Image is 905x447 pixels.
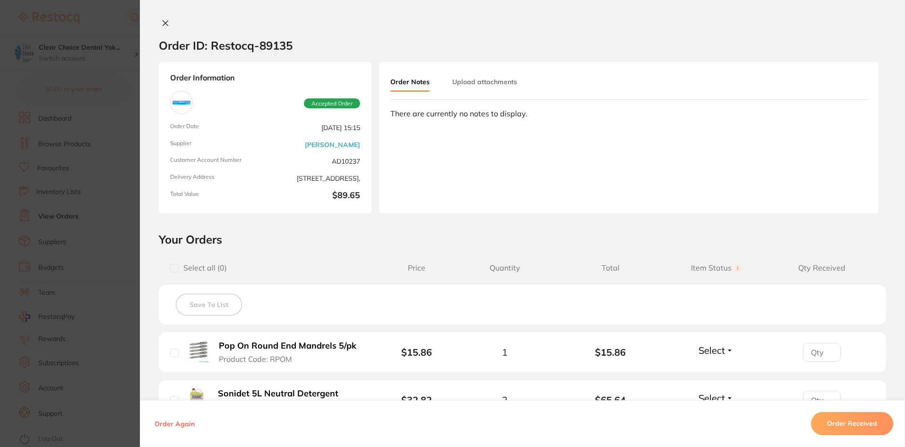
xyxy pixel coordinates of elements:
[304,98,360,109] span: Accepted Order
[558,394,664,405] b: $65.64
[698,392,725,404] span: Select
[269,157,360,166] span: AD10237
[664,263,769,272] span: Item Status
[186,388,208,410] img: Sonidet 5L Neutral Detergent
[452,73,517,90] button: Upload attachments
[558,347,664,358] b: $15.86
[269,123,360,132] span: [DATE] 15:15
[170,73,360,84] strong: Order Information
[401,346,432,358] b: $15.86
[172,94,190,112] img: Adam Dental
[502,394,508,405] span: 2
[170,123,261,132] span: Order Date
[390,109,867,118] div: There are currently no notes to display.
[218,389,338,399] b: Sonidet 5L Neutral Detergent
[390,73,430,92] button: Order Notes
[696,392,736,404] button: Select
[159,232,886,246] h2: Your Orders
[170,140,261,149] span: Supplier
[269,174,360,183] span: [STREET_ADDRESS],
[696,344,736,356] button: Select
[452,263,558,272] span: Quantity
[811,412,893,435] button: Order Received
[558,263,664,272] span: Total
[305,141,360,149] a: [PERSON_NAME]
[803,391,841,410] input: Qty
[769,263,875,272] span: Qty Received
[401,394,432,406] b: $32.82
[502,347,508,358] span: 1
[216,341,366,364] button: Pop On Round End Mandrels 5/pk Product Code: RPOM
[269,191,360,202] b: $89.65
[179,263,227,272] span: Select all ( 0 )
[152,420,198,428] button: Order Again
[170,157,261,166] span: Customer Account Number
[219,355,292,363] span: Product Code: RPOM
[176,294,242,316] button: Save To List
[219,341,356,351] b: Pop On Round End Mandrels 5/pk
[215,388,349,412] button: Sonidet 5L Neutral Detergent Product Code: SONI5
[186,340,209,363] img: Pop On Round End Mandrels 5/pk
[698,344,725,356] span: Select
[803,343,841,362] input: Qty
[159,38,293,53] h2: Order ID: Restocq- 89135
[170,191,261,202] span: Total Value
[170,174,261,183] span: Delivery Address
[381,263,452,272] span: Price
